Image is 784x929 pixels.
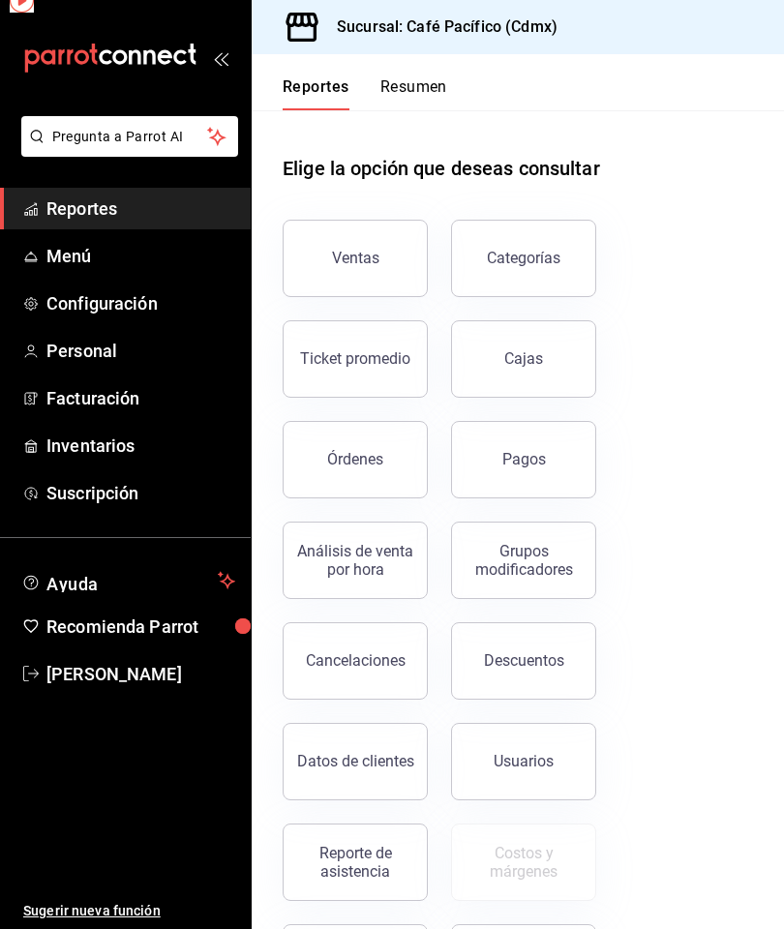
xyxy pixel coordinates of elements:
[283,154,600,183] h1: Elige la opción que deseas consultar
[451,522,596,599] button: Grupos modificadores
[46,338,235,364] span: Personal
[464,844,584,881] div: Costos y márgenes
[283,824,428,901] button: Reporte de asistencia
[295,844,415,881] div: Reporte de asistencia
[283,622,428,700] button: Cancelaciones
[46,569,210,592] span: Ayuda
[283,77,447,110] div: navigation tabs
[46,661,235,687] span: [PERSON_NAME]
[283,77,349,110] button: Reportes
[306,651,406,670] div: Cancelaciones
[46,290,235,316] span: Configuración
[283,522,428,599] button: Análisis de venta por hora
[487,249,560,267] div: Categorías
[494,752,554,770] div: Usuarios
[14,140,238,161] a: Pregunta a Parrot AI
[451,824,596,901] button: Contrata inventarios para ver este reporte
[321,15,558,39] h3: Sucursal: Café Pacífico (Cdmx)
[46,433,235,459] span: Inventarios
[46,243,235,269] span: Menú
[484,651,564,670] div: Descuentos
[451,421,596,498] button: Pagos
[46,480,235,506] span: Suscripción
[46,195,235,222] span: Reportes
[451,622,596,700] button: Descuentos
[451,723,596,800] button: Usuarios
[46,385,235,411] span: Facturación
[327,450,383,468] div: Órdenes
[300,349,410,368] div: Ticket promedio
[213,50,228,66] button: open_drawer_menu
[297,752,414,770] div: Datos de clientes
[451,320,596,398] a: Cajas
[464,542,584,579] div: Grupos modificadores
[283,220,428,297] button: Ventas
[23,901,235,921] span: Sugerir nueva función
[451,220,596,297] button: Categorías
[295,542,415,579] div: Análisis de venta por hora
[46,614,235,640] span: Recomienda Parrot
[504,347,544,371] div: Cajas
[283,723,428,800] button: Datos de clientes
[52,127,208,147] span: Pregunta a Parrot AI
[283,421,428,498] button: Órdenes
[502,450,546,468] div: Pagos
[283,320,428,398] button: Ticket promedio
[380,77,447,110] button: Resumen
[21,116,238,157] button: Pregunta a Parrot AI
[332,249,379,267] div: Ventas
